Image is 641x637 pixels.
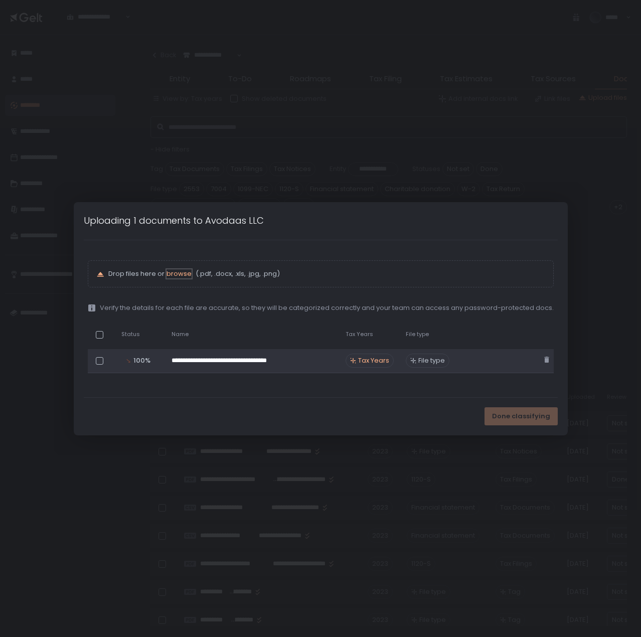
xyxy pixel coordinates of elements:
[100,303,554,312] span: Verify the details for each file are accurate, so they will be categorized correctly and your tea...
[406,331,429,338] span: File type
[133,356,149,365] span: 100%
[84,214,264,227] h1: Uploading 1 documents to Avodaas LLC
[358,356,389,365] span: Tax Years
[172,331,189,338] span: Name
[194,269,280,278] span: (.pdf, .docx, .xls, .jpg, .png)
[418,356,445,365] span: File type
[108,269,545,278] p: Drop files here or
[346,331,373,338] span: Tax Years
[167,269,192,278] button: browse
[121,331,140,338] span: Status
